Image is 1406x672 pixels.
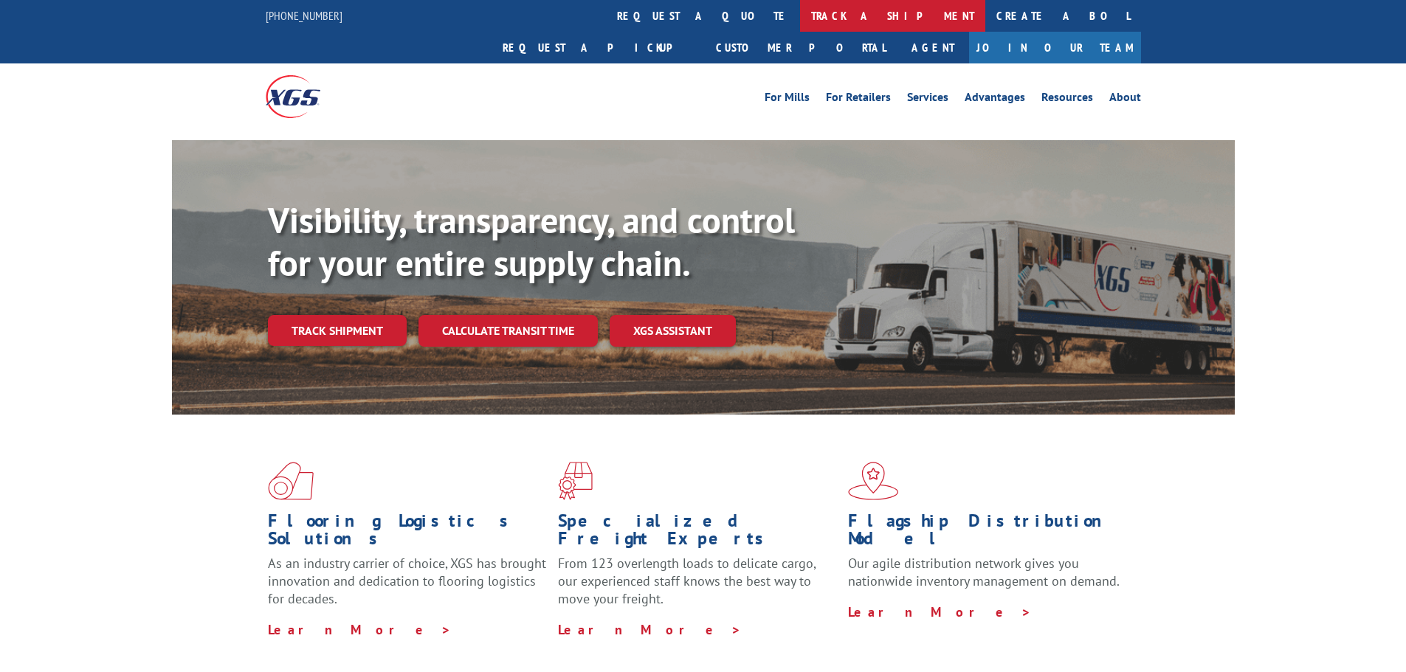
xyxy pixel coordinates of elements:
h1: Specialized Freight Experts [558,512,837,555]
h1: Flooring Logistics Solutions [268,512,547,555]
a: Track shipment [268,315,407,346]
a: Learn More > [848,603,1032,620]
a: Agent [897,32,969,63]
a: Calculate transit time [418,315,598,347]
p: From 123 overlength loads to delicate cargo, our experienced staff knows the best way to move you... [558,555,837,620]
b: Visibility, transparency, and control for your entire supply chain. [268,197,795,285]
span: Our agile distribution network gives you nationwide inventory management on demand. [848,555,1120,589]
img: xgs-icon-focused-on-flooring-red [558,462,593,500]
a: Advantages [965,91,1025,108]
img: xgs-icon-total-supply-chain-intelligence-red [268,462,314,500]
a: Customer Portal [705,32,897,63]
a: Learn More > [268,621,452,638]
a: Services [907,91,948,108]
a: Resources [1041,91,1093,108]
a: For Mills [765,91,810,108]
a: Learn More > [558,621,742,638]
a: XGS ASSISTANT [610,315,736,347]
span: As an industry carrier of choice, XGS has brought innovation and dedication to flooring logistics... [268,555,546,607]
img: xgs-icon-flagship-distribution-model-red [848,462,899,500]
a: For Retailers [826,91,891,108]
a: [PHONE_NUMBER] [266,8,342,23]
a: Request a pickup [492,32,705,63]
a: About [1109,91,1141,108]
h1: Flagship Distribution Model [848,512,1127,555]
a: Join Our Team [969,32,1141,63]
